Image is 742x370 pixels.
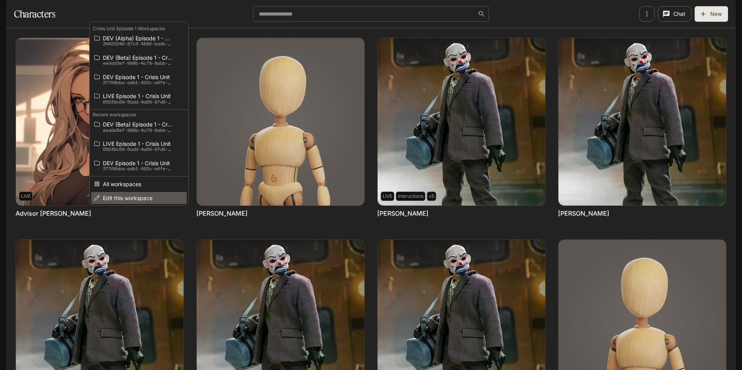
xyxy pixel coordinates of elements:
p: 37768bba-adb1-422c-a4fe-cbe48abd190d [103,166,173,171]
span: DEV Episode 1 - Crisis Unit [103,74,173,80]
p: 65239c69-5add-4a69-97d9-dcecdef221ea [103,147,173,152]
p: 65239c69-5add-4a69-97d9-dcecdef221ea [103,99,173,105]
span: LIVE Episode 1 - Crisis Unit [103,141,173,147]
p: eeddd3ef-998b-4c79-8abb-de53df6c5445 [103,61,173,66]
span: Edit this workspace [103,195,173,201]
a: All workspaces [91,192,187,204]
p: 37768bba-adb1-422c-a4fe-cbe48abd190d [103,80,173,85]
span: LIVE Episode 1 - Crisis Unit [103,93,173,99]
span: DEV (Beta) Episode 1 - Crisis Unit [103,55,173,61]
span: DEV (Beta) Episode 1 - Crisis Unit [103,121,173,127]
p: eeddd3ef-998b-4c79-8abb-de53df6c5445 [103,128,173,133]
span: DEV (Alpha) Episode 1 - Crisis Unit [103,35,173,41]
span: DEV Episode 1 - Crisis Unit [103,160,173,166]
span: All workspaces [103,181,173,187]
a: All workspaces [91,178,187,190]
p: 39422240-87c3-4886-badb-ba1ae9478b51 [103,41,173,47]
